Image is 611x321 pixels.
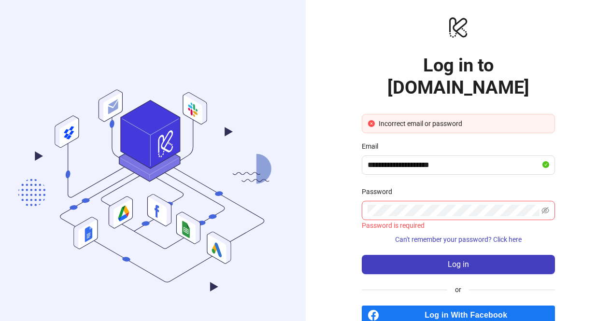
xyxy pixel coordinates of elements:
[362,141,384,152] label: Email
[541,207,549,214] span: eye-invisible
[368,159,540,171] input: Email
[395,236,522,243] span: Can't remember your password? Click here
[379,118,549,129] div: Incorrect email or password
[362,236,555,243] a: Can't remember your password? Click here
[447,284,469,295] span: or
[362,255,555,274] button: Log in
[368,120,375,127] span: close-circle
[362,232,555,247] button: Can't remember your password? Click here
[362,54,555,98] h1: Log in to [DOMAIN_NAME]
[362,220,555,231] div: Password is required
[448,260,469,269] span: Log in
[362,186,398,197] label: Password
[368,205,540,216] input: Password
